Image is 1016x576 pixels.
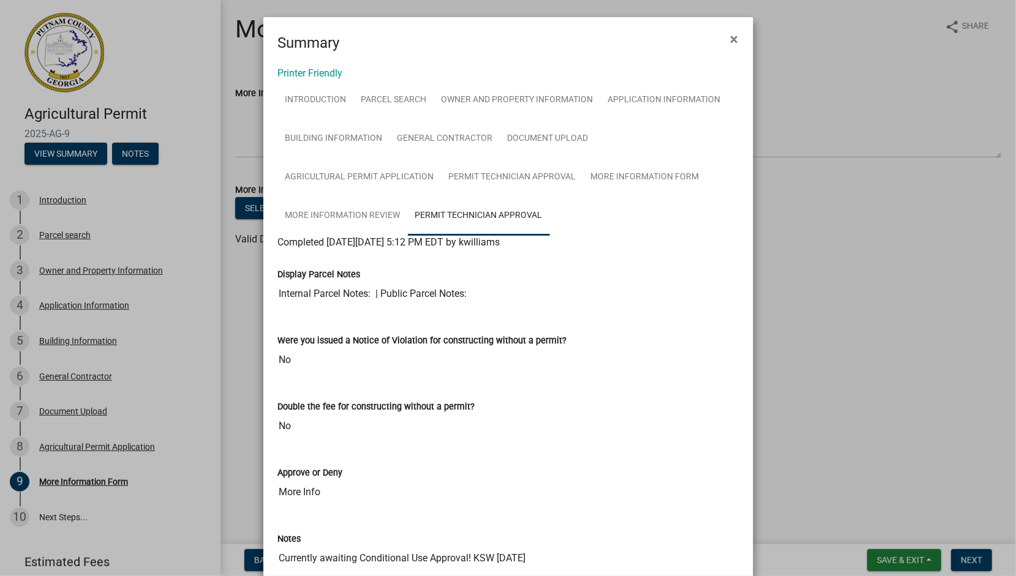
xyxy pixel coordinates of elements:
[601,81,728,120] a: Application Information
[278,236,500,248] span: Completed [DATE][DATE] 5:12 PM EDT by kwilliams
[278,119,390,159] a: Building Information
[278,271,361,279] label: Display Parcel Notes
[584,158,707,197] a: More Information Form
[278,337,567,345] label: Were you issued a Notice of Violation for constructing without a permit?
[434,81,601,120] a: Owner and Property Information
[408,196,550,236] a: Permit Technician Approval
[354,81,434,120] a: Parcel search
[390,119,500,159] a: General Contractor
[278,403,475,411] label: Double the fee for constructing without a permit?
[278,81,354,120] a: Introduction
[278,67,343,79] a: Printer Friendly
[721,22,748,56] button: Close
[278,196,408,236] a: More Information Review
[278,158,442,197] a: Agricultural Permit Application
[278,469,343,477] label: Approve or Deny
[442,158,584,197] a: Permit Technician Approval
[500,119,596,159] a: Document Upload
[278,535,301,544] label: Notes
[278,32,340,54] h4: Summary
[731,31,739,48] span: ×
